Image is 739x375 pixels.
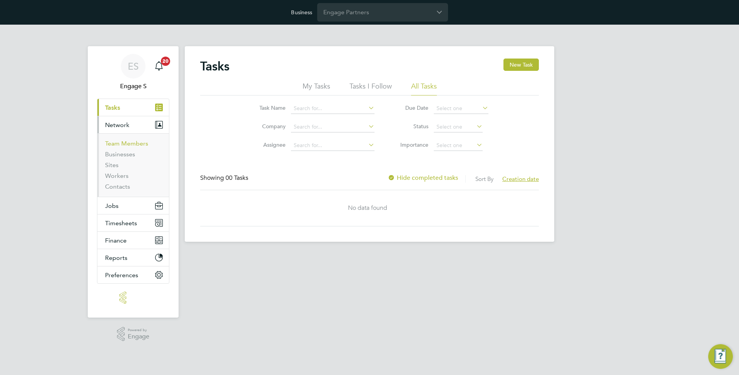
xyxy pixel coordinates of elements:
button: Reports [97,249,169,266]
span: Reports [105,254,127,261]
button: Jobs [97,197,169,214]
a: Powered byEngage [117,327,150,342]
input: Select one [434,103,488,114]
a: ESEngage S [97,54,169,91]
a: Tasks [97,99,169,116]
label: Company [251,123,286,130]
li: Tasks I Follow [349,82,392,95]
label: Importance [394,141,428,148]
div: Showing [200,174,250,182]
a: Team Members [105,140,148,147]
input: Search for... [291,122,375,132]
span: Jobs [105,202,119,209]
label: Status [394,123,428,130]
label: Due Date [394,104,428,111]
nav: Main navigation [88,46,179,318]
span: Engage S [97,82,169,91]
span: Tasks [105,104,120,111]
span: Preferences [105,271,138,279]
span: ES [128,61,139,71]
button: Finance [97,232,169,249]
img: engage-logo-retina.png [119,291,147,304]
button: Preferences [97,266,169,283]
span: Timesheets [105,219,137,227]
label: Business [291,9,312,16]
span: Creation date [502,175,539,182]
h2: Tasks [200,59,229,74]
span: Engage [128,333,149,340]
a: Contacts [105,183,130,190]
li: My Tasks [303,82,330,95]
span: Powered by [128,327,149,333]
button: Network [97,116,169,133]
button: Engage Resource Center [708,344,733,369]
a: Sites [105,161,119,169]
a: Go to home page [97,291,169,304]
input: Search for... [291,140,375,151]
input: Select one [434,140,483,151]
span: 20 [161,57,170,66]
a: Workers [105,172,129,179]
button: Timesheets [97,214,169,231]
label: Assignee [251,141,286,148]
input: Search for... [291,103,375,114]
label: Sort By [475,175,493,182]
button: New Task [503,59,539,71]
span: Network [105,121,129,129]
a: Businesses [105,151,135,158]
label: Task Name [251,104,286,111]
a: 20 [151,54,167,79]
span: Finance [105,237,127,244]
input: Select one [434,122,483,132]
label: Hide completed tasks [388,174,458,182]
div: Network [97,133,169,197]
span: 00 Tasks [226,174,248,182]
li: All Tasks [411,82,437,95]
div: No data found [200,204,535,212]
